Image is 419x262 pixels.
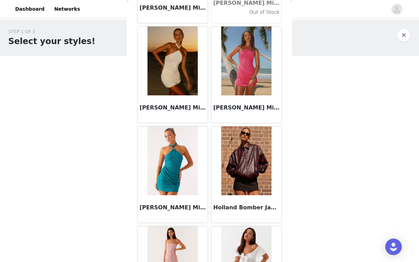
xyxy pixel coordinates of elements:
h3: [PERSON_NAME] Mini Dress - Turquoise [140,203,206,212]
h3: Holland Bomber Jacket - Wine [213,203,279,212]
img: Holland Bomber Jacket - Wine [221,126,271,195]
h1: Select your styles! [8,35,95,48]
a: Dashboard [11,1,49,17]
h3: [PERSON_NAME] Mini Dress - Pink [213,104,279,112]
div: STEP 1 OF 5 [8,28,95,35]
div: avatar [394,4,400,15]
h3: [PERSON_NAME] Mini Dress - Orange Floral [140,4,206,12]
img: Henrietta Mini Dress - Pink [221,27,271,95]
img: Henrietta Mini Dress - Turquoise [147,126,197,195]
a: Networks [50,1,84,17]
img: Henrietta Mini Dress - Pastel Yellow [147,27,197,95]
h3: [PERSON_NAME] Mini Dress - Pastel Yellow [140,104,206,112]
h4: Out of Stock [213,9,279,16]
div: Open Intercom Messenger [385,239,402,255]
